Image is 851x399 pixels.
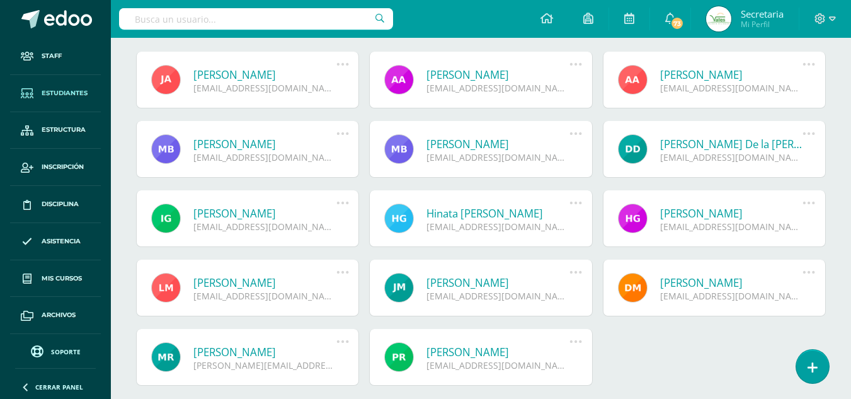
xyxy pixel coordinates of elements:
div: [EMAIL_ADDRESS][DOMAIN_NAME] [193,221,336,233]
a: Hinata [PERSON_NAME] [426,206,569,221]
span: Mis cursos [42,274,82,284]
a: [PERSON_NAME] [426,67,569,82]
div: [EMAIL_ADDRESS][DOMAIN_NAME] [660,82,803,94]
span: Cerrar panel [35,383,83,391]
a: [PERSON_NAME] [193,345,336,359]
span: Inscripción [42,162,84,172]
div: [EMAIL_ADDRESS][DOMAIN_NAME] [426,359,569,371]
span: 73 [670,16,684,30]
img: a032445636b14dacb2c1d12403a156a7.png [706,6,731,32]
a: Soporte [15,342,96,359]
div: [EMAIL_ADDRESS][DOMAIN_NAME] [426,221,569,233]
div: [EMAIL_ADDRESS][DOMAIN_NAME] [193,82,336,94]
span: Archivos [42,310,76,320]
a: [PERSON_NAME] De la [PERSON_NAME] [660,137,803,151]
span: Staff [42,51,62,61]
a: [PERSON_NAME] [193,67,336,82]
a: [PERSON_NAME] [193,206,336,221]
a: Inscripción [10,149,101,186]
a: [PERSON_NAME] [660,206,803,221]
span: Secretaria [741,8,784,20]
a: Mis cursos [10,260,101,298]
span: Asistencia [42,236,81,246]
div: [EMAIL_ADDRESS][DOMAIN_NAME] [426,151,569,163]
div: [EMAIL_ADDRESS][DOMAIN_NAME] [426,82,569,94]
div: [EMAIL_ADDRESS][DOMAIN_NAME] [193,290,336,302]
a: [PERSON_NAME] [193,275,336,290]
div: [PERSON_NAME][EMAIL_ADDRESS][DOMAIN_NAME] [193,359,336,371]
span: Estructura [42,125,86,135]
a: [PERSON_NAME] [193,137,336,151]
span: Disciplina [42,199,79,209]
span: Mi Perfil [741,19,784,30]
a: [PERSON_NAME] [660,67,803,82]
a: [PERSON_NAME] [426,137,569,151]
div: [EMAIL_ADDRESS][DOMAIN_NAME] [660,290,803,302]
a: Asistencia [10,223,101,260]
a: Estructura [10,112,101,149]
a: Disciplina [10,186,101,223]
span: Estudiantes [42,88,88,98]
div: [EMAIL_ADDRESS][DOMAIN_NAME] [660,151,803,163]
div: [EMAIL_ADDRESS][DOMAIN_NAME] [193,151,336,163]
a: Archivos [10,297,101,334]
span: Soporte [51,347,81,356]
div: [EMAIL_ADDRESS][DOMAIN_NAME] [660,221,803,233]
a: Staff [10,38,101,75]
a: [PERSON_NAME] [426,275,569,290]
a: [PERSON_NAME] [660,275,803,290]
input: Busca un usuario... [119,8,393,30]
a: [PERSON_NAME] [426,345,569,359]
a: Estudiantes [10,75,101,112]
div: [EMAIL_ADDRESS][DOMAIN_NAME] [426,290,569,302]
